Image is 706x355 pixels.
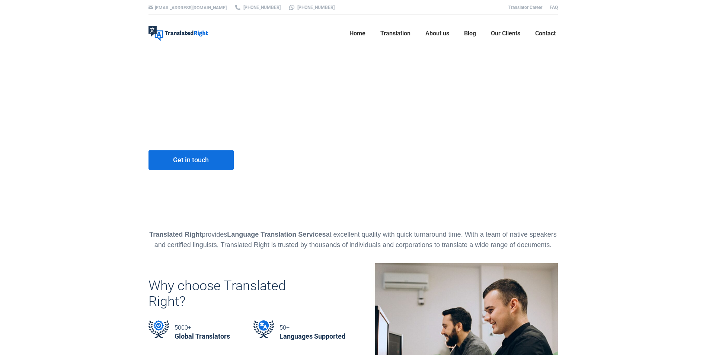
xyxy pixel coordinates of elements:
a: [PHONE_NUMBER] [288,4,335,11]
h3: Why choose Translated Right? [148,278,323,309]
h3: 50+ [279,324,353,331]
a: Contact [533,22,558,45]
a: Blog [462,22,478,45]
span: Translation [380,30,410,37]
p: provides at excellent quality with quick turnaround time. With a team of native speakers and cert... [148,229,558,250]
a: [EMAIL_ADDRESS][DOMAIN_NAME] [155,5,227,10]
a: Translation [378,22,413,45]
img: 50+ Languages Available for translation [253,320,274,338]
span: Blog [464,30,476,37]
strong: Language Translation Services [227,231,326,238]
a: FAQ [550,5,558,10]
img: Translated Right [148,26,208,41]
p: QUESTIONS on Language Translation Services? [255,150,346,168]
span: Home [349,30,365,37]
h5: Global Translators [175,331,247,342]
a: About us [423,22,451,45]
span: About us [425,30,449,37]
strong: EMAIL [EMAIL_ADDRESS][DOMAIN_NAME] [255,173,320,188]
a: [PHONE_NUMBER] [234,4,281,11]
img: null [148,320,169,338]
h3: 5000+ [175,324,247,331]
h1: Language Translation Services [148,105,418,130]
a: Translator Career [508,5,542,10]
span: Our Clients [491,30,520,37]
span: Get in touch [173,156,209,164]
span: Contact [535,30,556,37]
h5: Languages Supported [279,331,353,342]
a: Get in touch [148,150,234,170]
strong: Translated Right [149,231,202,238]
a: Our Clients [489,22,523,45]
a: Home [347,22,368,45]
